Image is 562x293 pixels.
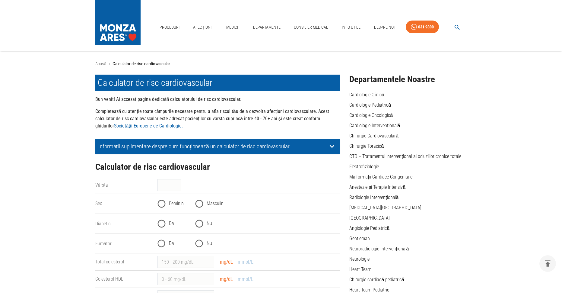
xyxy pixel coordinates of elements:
[339,21,363,34] a: Info Utile
[114,123,183,129] a: Societății Europene de Cardiologie.
[349,184,405,190] a: Anestezie și Terapie Intensivă
[169,220,174,227] span: Da
[349,102,391,108] a: Cardiologie Pediatrică
[251,21,283,34] a: Departamente
[95,139,340,154] div: Informații suplimentare despre cum funcționează un calculator de risc cardiovascular
[349,153,461,159] a: CTO – Tratamentul intervențional al ocluziilor cronice totale
[349,92,384,98] a: Cardiologie Clinică
[95,96,242,102] strong: Bun venit! Ai accesat pagina dedicată calculatorului de risc cardiovascular.
[349,236,370,241] a: Gentleman
[95,220,153,227] legend: Diabetic
[349,195,398,200] a: Radiologie Intervențională
[95,108,329,129] strong: Completează cu atenție toate câmpurile necesare pentru a afla riscul tău de a dezvolta afecțiuni ...
[157,216,340,231] div: diabetes
[207,240,212,247] span: Nu
[207,220,212,227] span: Nu
[539,255,556,272] button: delete
[95,75,340,91] h1: Calculator de risc cardiovascular
[349,205,421,211] a: [MEDICAL_DATA][GEOGRAPHIC_DATA]
[349,225,389,231] a: Angiologie Pediatrică
[418,23,434,31] div: 031 9300
[109,60,110,67] li: ›
[95,276,123,282] label: Colesterol HDL
[169,200,184,207] span: Feminin
[98,143,328,150] p: Informații suplimentare despre cum funcționează un calculator de risc cardiovascular
[349,277,404,282] a: Chirurgie cardiacă pediatrică
[349,266,371,272] a: Heart Team
[95,240,153,247] legend: Fumător
[349,287,389,293] a: Heart Team Pediatric
[95,259,124,265] label: Total colesterol
[223,21,242,34] a: Medici
[95,61,106,66] a: Acasă
[372,21,397,34] a: Despre Noi
[349,143,384,149] a: Chirurgie Toracică
[291,21,331,34] a: Consilier Medical
[349,75,467,84] h2: Departamentele Noastre
[349,246,409,252] a: Neuroradiologie Intervențională
[157,273,214,285] input: 0 - 60 mg/dL
[157,21,182,34] a: Proceduri
[349,215,390,221] a: [GEOGRAPHIC_DATA]
[349,133,398,139] a: Chirurgie Cardiovasculară
[406,21,439,34] a: 031 9300
[191,21,214,34] a: Afecțiuni
[157,256,214,268] input: 150 - 200 mg/dL
[95,60,467,67] nav: breadcrumb
[236,258,255,266] button: mmol/L
[95,201,102,206] label: Sex
[349,256,370,262] a: Neurologie
[95,162,340,172] h2: Calculator de risc cardiovascular
[95,182,108,188] label: Vârsta
[207,200,224,207] span: Masculin
[157,236,340,251] div: smoking
[236,275,255,284] button: mmol/L
[349,174,412,180] a: Malformații Cardiace Congenitale
[349,123,400,128] a: Cardiologie Intervențională
[349,164,379,169] a: Electrofiziologie
[113,60,170,67] p: Calculator de risc cardiovascular
[349,112,393,118] a: Cardiologie Oncologică
[157,196,340,211] div: gender
[169,240,174,247] span: Da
